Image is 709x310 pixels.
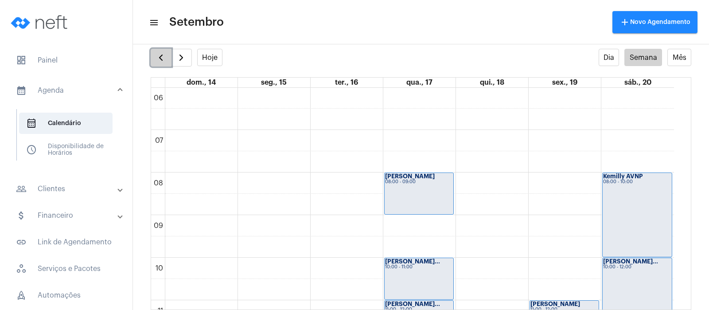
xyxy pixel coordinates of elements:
div: 09 [152,222,165,230]
mat-panel-title: Financeiro [16,210,118,221]
strong: [PERSON_NAME]... [385,301,440,307]
mat-icon: sidenav icon [16,237,27,247]
mat-icon: sidenav icon [16,210,27,221]
a: 16 de setembro de 2025 [333,78,360,87]
button: Semana Anterior [151,49,171,67]
span: Automações [9,285,124,306]
button: Dia [599,49,619,66]
strong: [PERSON_NAME] [385,173,435,179]
a: 15 de setembro de 2025 [259,78,288,87]
span: Calendário [19,113,113,134]
span: sidenav icon [16,263,27,274]
mat-icon: sidenav icon [16,85,27,96]
mat-panel-title: Clientes [16,184,118,194]
div: 10:00 - 11:00 [385,265,453,270]
strong: [PERSON_NAME]... [385,259,440,264]
span: Link de Agendamento [9,232,124,253]
strong: Kemilly AVNP [603,173,643,179]
mat-expansion-panel-header: sidenav iconAgenda [5,76,132,105]
span: sidenav icon [26,118,37,129]
span: Disponibilidade de Horários [19,139,113,161]
mat-expansion-panel-header: sidenav iconClientes [5,178,132,200]
div: 08:00 - 10:00 [603,180,671,184]
strong: [PERSON_NAME]... [603,259,658,264]
span: sidenav icon [16,290,27,301]
strong: [PERSON_NAME] [530,301,580,307]
div: 10 [154,264,165,272]
a: 18 de setembro de 2025 [478,78,506,87]
a: 14 de setembro de 2025 [185,78,218,87]
span: Setembro [169,15,224,29]
div: 10:00 - 12:00 [603,265,671,270]
span: Novo Agendamento [619,19,690,25]
button: Mês [667,49,691,66]
button: Hoje [197,49,223,66]
a: 17 de setembro de 2025 [405,78,434,87]
span: sidenav icon [16,55,27,66]
mat-icon: sidenav icon [149,17,158,28]
div: 08 [152,179,165,187]
div: 06 [152,94,165,102]
span: sidenav icon [26,145,37,155]
span: Painel [9,50,124,71]
button: Novo Agendamento [612,11,697,33]
a: 19 de setembro de 2025 [550,78,579,87]
mat-icon: sidenav icon [16,184,27,194]
a: 20 de setembro de 2025 [623,78,653,87]
span: Serviços e Pacotes [9,258,124,279]
mat-expansion-panel-header: sidenav iconFinanceiro [5,205,132,226]
img: logo-neft-novo-2.png [7,4,74,40]
button: Semana [624,49,662,66]
mat-panel-title: Agenda [16,85,118,96]
mat-icon: add [619,17,630,27]
button: Próximo Semana [171,49,192,67]
div: sidenav iconAgenda [5,105,132,173]
div: 07 [153,137,165,145]
div: 08:00 - 09:00 [385,180,453,184]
